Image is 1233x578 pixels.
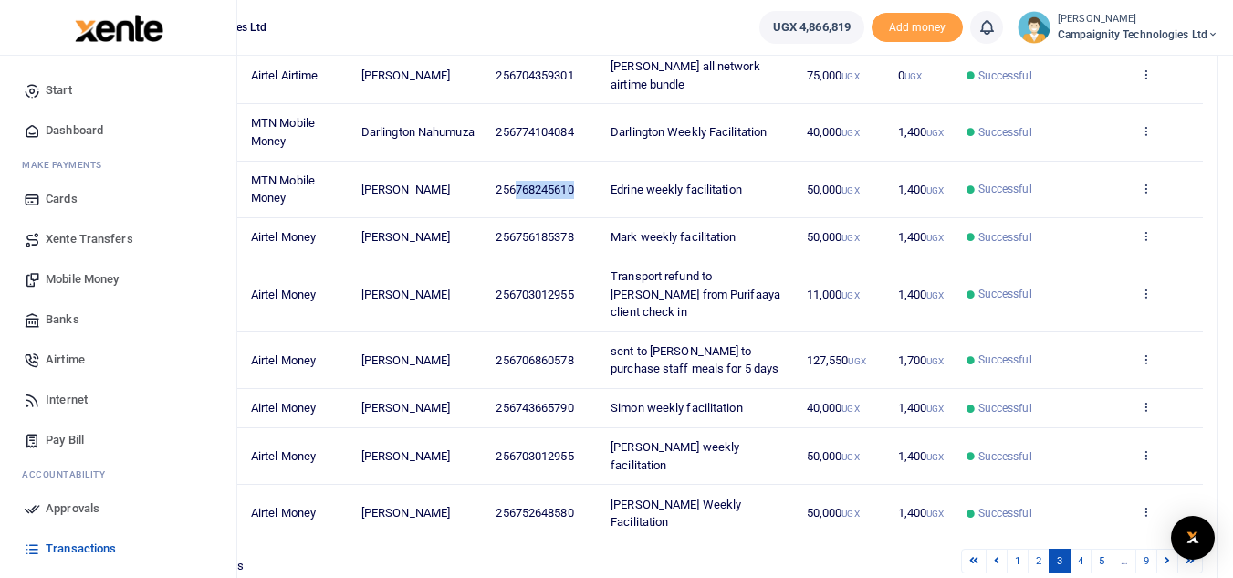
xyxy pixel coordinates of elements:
span: 256774104084 [496,125,573,139]
a: 9 [1135,549,1157,573]
span: Mark weekly facilitation [611,230,736,244]
a: Pay Bill [15,420,222,460]
span: Transport refund to [PERSON_NAME] from Purifaaya client check in [611,269,780,319]
span: [PERSON_NAME] [361,353,450,367]
a: Xente Transfers [15,219,222,259]
span: 50,000 [807,230,860,244]
a: Internet [15,380,222,420]
span: Transactions [46,540,116,558]
span: Successful [978,181,1032,197]
span: 1,400 [898,230,945,244]
small: UGX [841,185,859,195]
a: 4 [1070,549,1092,573]
span: MTN Mobile Money [251,116,315,148]
small: UGX [926,290,944,300]
span: Successful [978,448,1032,465]
small: UGX [848,356,865,366]
small: UGX [904,71,922,81]
span: Successful [978,400,1032,416]
small: UGX [926,185,944,195]
span: 1,400 [898,288,945,301]
span: [PERSON_NAME] [361,230,450,244]
span: Approvals [46,499,99,518]
span: Darlington Nahumuza [361,125,475,139]
a: 5 [1091,549,1113,573]
span: 256743665790 [496,401,573,415]
span: [PERSON_NAME] [361,506,450,520]
small: [PERSON_NAME] [1058,12,1218,27]
span: Airtel Money [251,449,316,463]
span: Airtel Money [251,353,316,367]
span: Add money [872,13,963,43]
a: Transactions [15,529,222,569]
a: Add money [872,19,963,33]
span: 256756185378 [496,230,573,244]
span: Pay Bill [46,431,84,449]
span: Mobile Money [46,270,119,289]
span: Airtime [46,351,85,369]
div: Open Intercom Messenger [1171,516,1215,560]
div: Showing 21 to 30 of 82 entries [85,547,543,575]
small: UGX [926,404,944,414]
span: [PERSON_NAME] [361,401,450,415]
span: 1,400 [898,506,945,520]
span: 256704359301 [496,68,573,82]
a: 2 [1028,549,1050,573]
small: UGX [841,452,859,462]
span: Campaignity Technologies Ltd [1058,26,1218,43]
span: Start [46,81,72,100]
span: Airtel Money [251,288,316,301]
span: Darlington Weekly Facilitation [611,125,767,139]
span: Cards [46,190,78,208]
span: 75,000 [807,68,860,82]
a: Airtime [15,340,222,380]
span: 127,550 [807,353,866,367]
span: Internet [46,391,88,409]
a: Approvals [15,489,222,529]
small: UGX [926,452,944,462]
span: [PERSON_NAME] Weekly Facilitation [611,498,741,530]
span: 50,000 [807,506,860,520]
span: [PERSON_NAME] weekly facilitation [611,440,739,472]
a: Cards [15,179,222,219]
span: 1,700 [898,353,945,367]
a: Dashboard [15,110,222,151]
a: Banks [15,300,222,340]
small: UGX [841,290,859,300]
small: UGX [926,509,944,519]
span: Airtel Airtime [251,68,318,82]
a: 3 [1049,549,1071,573]
a: Mobile Money [15,259,222,300]
span: [PERSON_NAME] [361,288,450,301]
span: 40,000 [807,401,860,415]
span: Successful [978,229,1032,246]
span: Successful [978,505,1032,521]
li: Toup your wallet [872,13,963,43]
small: UGX [926,128,944,138]
span: Xente Transfers [46,230,133,248]
span: Successful [978,68,1032,84]
a: logo-small logo-large logo-large [73,20,163,34]
li: Ac [15,460,222,489]
span: 50,000 [807,449,860,463]
span: 1,400 [898,183,945,196]
span: Airtel Money [251,401,316,415]
span: 256768245610 [496,183,573,196]
img: logo-large [75,15,163,42]
span: [PERSON_NAME] [361,449,450,463]
span: 256703012955 [496,449,573,463]
span: countability [36,468,105,481]
span: Airtel Money [251,230,316,244]
span: Successful [978,286,1032,302]
span: Airtel Money [251,506,316,520]
span: Banks [46,310,79,329]
span: 1,400 [898,449,945,463]
span: Simon weekly facilitation [611,401,743,415]
span: 50,000 [807,183,860,196]
span: 256752648580 [496,506,573,520]
span: 40,000 [807,125,860,139]
span: 11,000 [807,288,860,301]
a: Start [15,70,222,110]
li: Wallet ballance [752,11,872,44]
small: UGX [926,233,944,243]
